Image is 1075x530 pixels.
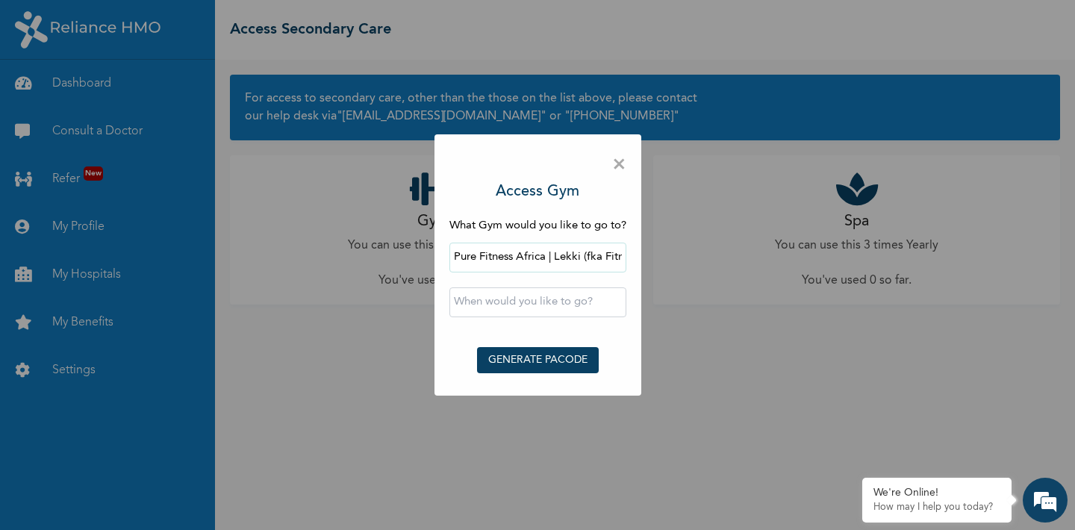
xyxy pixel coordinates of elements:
input: When would you like to go? [449,287,626,317]
div: We're Online! [873,487,1000,499]
h3: Access Gym [496,181,579,203]
p: How may I help you today? [873,502,1000,514]
span: × [612,149,626,181]
input: Search by name or address [449,243,626,272]
button: GENERATE PACODE [477,347,599,373]
span: What Gym would you like to go to? [449,220,626,231]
